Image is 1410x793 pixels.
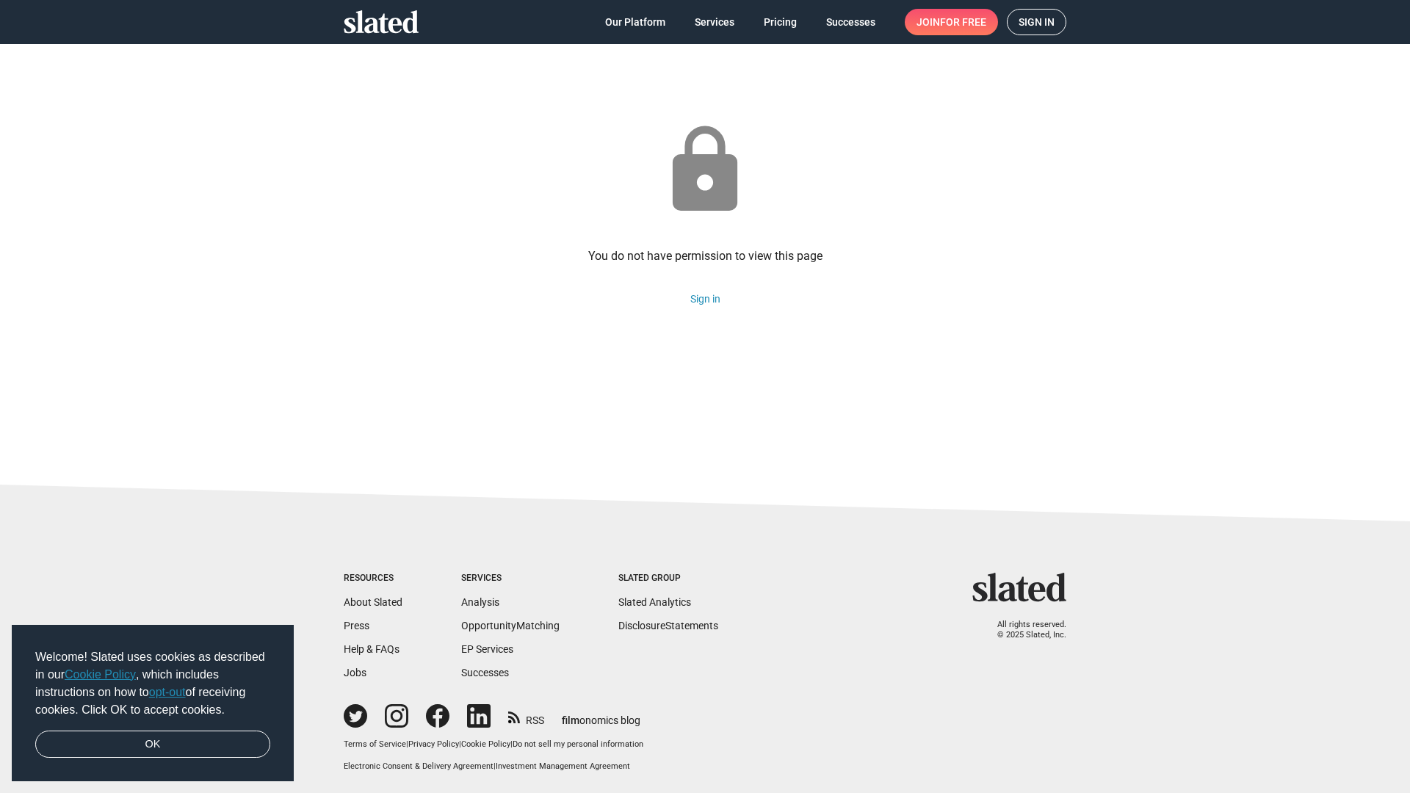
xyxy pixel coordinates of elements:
[905,9,998,35] a: Joinfor free
[657,122,753,219] mat-icon: lock
[618,620,718,631] a: DisclosureStatements
[982,620,1066,641] p: All rights reserved. © 2025 Slated, Inc.
[562,702,640,728] a: filmonomics blog
[35,648,270,719] span: Welcome! Slated uses cookies as described in our , which includes instructions on how to of recei...
[344,761,493,771] a: Electronic Consent & Delivery Agreement
[461,620,560,631] a: OpportunityMatching
[12,625,294,782] div: cookieconsent
[461,739,510,749] a: Cookie Policy
[461,667,509,678] a: Successes
[344,739,406,749] a: Terms of Service
[764,9,797,35] span: Pricing
[593,9,677,35] a: Our Platform
[344,620,369,631] a: Press
[826,9,875,35] span: Successes
[605,9,665,35] span: Our Platform
[149,686,186,698] a: opt-out
[562,714,579,726] span: film
[683,9,746,35] a: Services
[1019,10,1055,35] span: Sign in
[695,9,734,35] span: Services
[408,739,459,749] a: Privacy Policy
[916,9,986,35] span: Join
[461,596,499,608] a: Analysis
[35,731,270,758] a: dismiss cookie message
[814,9,887,35] a: Successes
[513,739,643,750] button: Do not sell my personal information
[588,248,822,264] div: You do not have permission to view this page
[344,643,399,655] a: Help & FAQs
[1007,9,1066,35] a: Sign in
[510,739,513,749] span: |
[940,9,986,35] span: for free
[496,761,630,771] a: Investment Management Agreement
[493,761,496,771] span: |
[459,739,461,749] span: |
[690,293,720,305] a: Sign in
[406,739,408,749] span: |
[65,668,136,681] a: Cookie Policy
[344,596,402,608] a: About Slated
[461,573,560,584] div: Services
[344,573,402,584] div: Resources
[344,667,366,678] a: Jobs
[508,705,544,728] a: RSS
[461,643,513,655] a: EP Services
[752,9,809,35] a: Pricing
[618,573,718,584] div: Slated Group
[618,596,691,608] a: Slated Analytics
